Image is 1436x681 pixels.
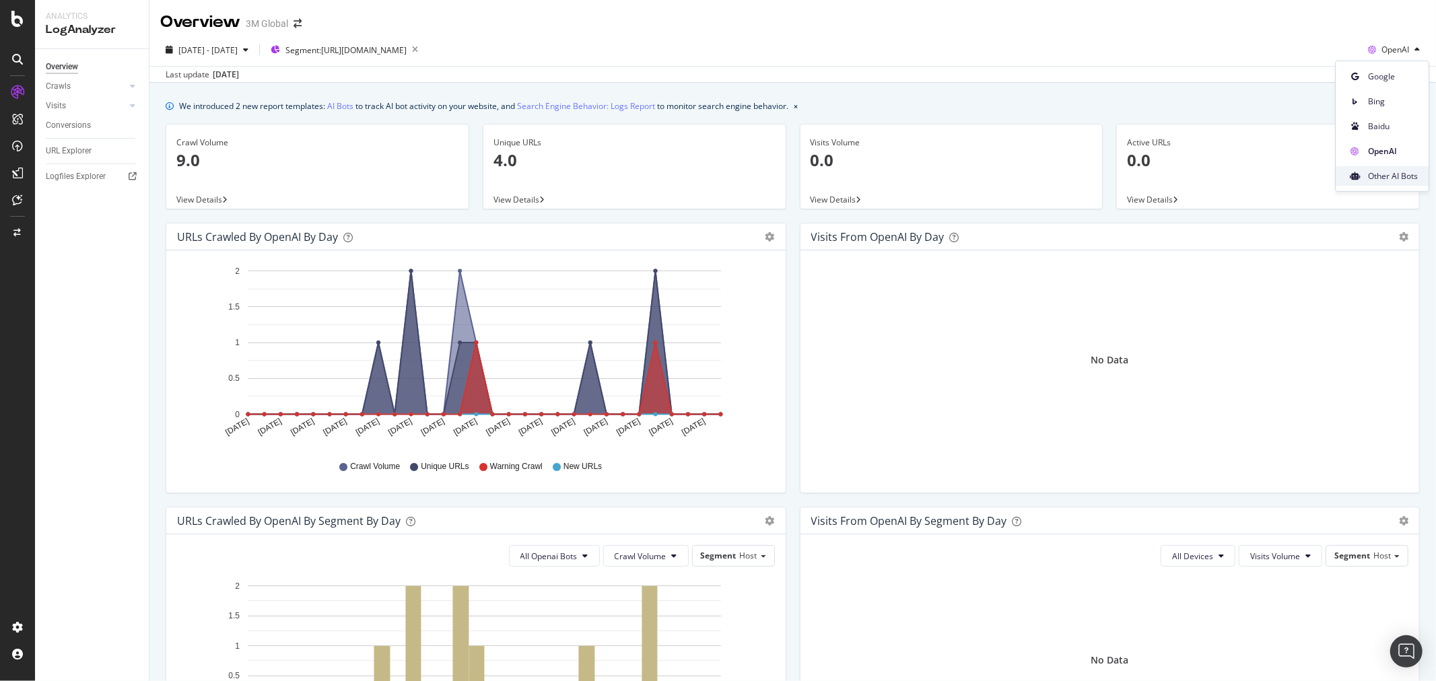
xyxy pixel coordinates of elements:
[224,417,250,437] text: [DATE]
[582,417,609,437] text: [DATE]
[1368,170,1418,182] span: Other AI Bots
[563,461,602,472] span: New URLs
[350,461,400,472] span: Crawl Volume
[493,137,776,149] div: Unique URLs
[265,39,423,61] button: Segment:[URL][DOMAIN_NAME]
[1334,550,1370,561] span: Segment
[46,99,66,113] div: Visits
[160,39,254,61] button: [DATE] - [DATE]
[1368,120,1418,133] span: Baidu
[46,118,91,133] div: Conversions
[178,44,238,56] span: [DATE] - [DATE]
[46,79,71,94] div: Crawls
[228,374,240,384] text: 0.5
[811,514,1007,528] div: Visits from OpenAI By Segment By Day
[1368,96,1418,108] span: Bing
[46,60,78,74] div: Overview
[235,338,240,347] text: 1
[1172,550,1213,562] span: All Devices
[811,149,1093,172] p: 0.0
[603,545,689,567] button: Crawl Volume
[177,230,338,244] div: URLs Crawled by OpenAI by day
[790,96,801,116] button: close banner
[701,550,737,561] span: Segment
[520,550,578,562] span: All Openai Bots
[493,149,776,172] p: 4.0
[1239,545,1322,567] button: Visits Volume
[228,611,240,620] text: 1.5
[493,194,539,205] span: View Details
[517,99,655,113] a: Search Engine Behavior: Logs Report
[765,232,775,242] div: gear
[811,137,1093,149] div: Visits Volume
[246,17,288,30] div: 3M Global
[485,417,512,437] text: [DATE]
[176,194,222,205] span: View Details
[235,641,240,651] text: 1
[517,417,544,437] text: [DATE]
[289,417,316,437] text: [DATE]
[1399,232,1408,242] div: gear
[386,417,413,437] text: [DATE]
[648,417,675,437] text: [DATE]
[46,118,139,133] a: Conversions
[235,266,240,276] text: 2
[46,99,126,113] a: Visits
[322,417,349,437] text: [DATE]
[765,516,775,526] div: gear
[1363,39,1425,61] button: OpenAI
[1399,516,1408,526] div: gear
[177,261,769,448] svg: A chart.
[160,11,240,34] div: Overview
[228,302,240,312] text: 1.5
[46,144,139,158] a: URL Explorer
[46,11,138,22] div: Analytics
[1373,550,1391,561] span: Host
[452,417,479,437] text: [DATE]
[327,99,353,113] a: AI Bots
[46,79,126,94] a: Crawls
[421,461,469,472] span: Unique URLs
[228,671,240,680] text: 0.5
[166,69,239,81] div: Last update
[1250,550,1300,562] span: Visits Volume
[1127,149,1409,172] p: 0.0
[235,410,240,419] text: 0
[615,417,642,437] text: [DATE]
[1368,71,1418,83] span: Google
[811,230,945,244] div: Visits from OpenAI by day
[1368,145,1418,157] span: OpenAI
[740,550,757,561] span: Host
[257,417,283,437] text: [DATE]
[1127,194,1173,205] span: View Details
[419,417,446,437] text: [DATE]
[680,417,707,437] text: [DATE]
[285,44,407,56] span: Segment: [URL][DOMAIN_NAME]
[235,581,240,591] text: 2
[1091,653,1128,667] div: No Data
[166,99,1420,113] div: info banner
[213,69,239,81] div: [DATE]
[1381,44,1409,55] span: OpenAI
[46,22,138,38] div: LogAnalyzer
[1390,635,1423,668] div: Open Intercom Messenger
[490,461,543,472] span: Warning Crawl
[176,149,458,172] p: 9.0
[46,170,106,184] div: Logfiles Explorer
[509,545,600,567] button: All Openai Bots
[354,417,381,437] text: [DATE]
[615,550,666,562] span: Crawl Volume
[176,137,458,149] div: Crawl Volume
[46,60,139,74] a: Overview
[1161,545,1235,567] button: All Devices
[179,99,788,113] div: We introduced 2 new report templates: to track AI bot activity on your website, and to monitor se...
[550,417,577,437] text: [DATE]
[177,514,401,528] div: URLs Crawled by OpenAI By Segment By Day
[811,194,856,205] span: View Details
[294,19,302,28] div: arrow-right-arrow-left
[1127,137,1409,149] div: Active URLs
[1091,353,1128,367] div: No Data
[46,170,139,184] a: Logfiles Explorer
[46,144,92,158] div: URL Explorer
